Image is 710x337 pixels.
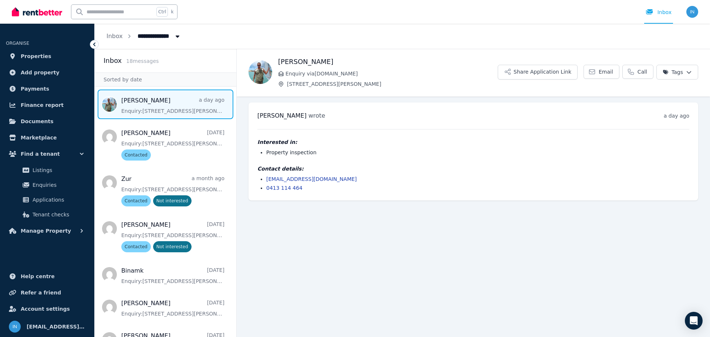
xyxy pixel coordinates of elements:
img: info@ckarchitecture.com.au [686,6,698,18]
span: Call [638,68,647,75]
button: Tags [656,65,698,80]
img: Daniel [248,60,272,84]
span: Finance report [21,101,64,109]
span: k [171,9,173,15]
a: Help centre [6,269,88,284]
a: Properties [6,49,88,64]
h2: Inbox [104,55,122,66]
a: Zura month agoEnquiry:[STREET_ADDRESS][PERSON_NAME].ContactedNot interested [121,175,224,206]
span: Tenant checks [33,210,82,219]
span: Refer a friend [21,288,61,297]
time: a day ago [664,113,689,119]
a: Finance report [6,98,88,112]
span: Tags [663,68,683,76]
a: 0413 114 464 [266,185,302,191]
a: Call [622,65,653,79]
span: Properties [21,52,51,61]
span: Enquiries [33,181,82,189]
span: [PERSON_NAME] [257,112,307,119]
span: [EMAIL_ADDRESS][DOMAIN_NAME] [27,322,85,331]
a: Applications [9,192,85,207]
span: [STREET_ADDRESS][PERSON_NAME] [287,80,498,88]
div: Open Intercom Messenger [685,312,703,330]
span: ORGANISE [6,41,29,46]
span: Email [599,68,613,75]
li: Property inspection [266,149,689,156]
span: Account settings [21,304,70,313]
a: Marketplace [6,130,88,145]
button: Manage Property [6,223,88,238]
a: Binamk[DATE]Enquiry:[STREET_ADDRESS][PERSON_NAME]. [121,266,224,285]
h4: Interested in: [257,138,689,146]
span: Listings [33,166,82,175]
a: Documents [6,114,88,129]
a: Inbox [106,33,123,40]
a: [PERSON_NAME][DATE]Enquiry:[STREET_ADDRESS][PERSON_NAME]. [121,299,224,317]
span: Enquiry via [DOMAIN_NAME] [285,70,498,77]
span: Applications [33,195,82,204]
span: Manage Property [21,226,71,235]
img: RentBetter [12,6,62,17]
a: [EMAIL_ADDRESS][DOMAIN_NAME] [266,176,357,182]
a: Add property [6,65,88,80]
span: wrote [308,112,325,119]
a: [PERSON_NAME]a day agoEnquiry:[STREET_ADDRESS][PERSON_NAME]. [121,96,224,115]
h4: Contact details: [257,165,689,172]
span: Ctrl [156,7,168,17]
span: 18 message s [126,58,159,64]
a: Email [584,65,619,79]
a: Account settings [6,301,88,316]
span: Add property [21,68,60,77]
img: info@ckarchitecture.com.au [9,321,21,333]
a: Listings [9,163,85,178]
span: Help centre [21,272,55,281]
div: Inbox [646,9,672,16]
nav: Breadcrumb [95,24,193,49]
a: [PERSON_NAME][DATE]Enquiry:[STREET_ADDRESS][PERSON_NAME].Contacted [121,129,224,161]
div: Sorted by date [95,73,236,87]
span: Find a tenant [21,149,60,158]
a: Tenant checks [9,207,85,222]
button: Share Application Link [498,65,578,80]
button: Find a tenant [6,146,88,161]
a: Enquiries [9,178,85,192]
span: Marketplace [21,133,57,142]
span: Documents [21,117,54,126]
span: Payments [21,84,49,93]
a: [PERSON_NAME][DATE]Enquiry:[STREET_ADDRESS][PERSON_NAME].ContactedNot interested [121,220,224,252]
a: Payments [6,81,88,96]
a: Refer a friend [6,285,88,300]
h1: [PERSON_NAME] [278,57,498,67]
